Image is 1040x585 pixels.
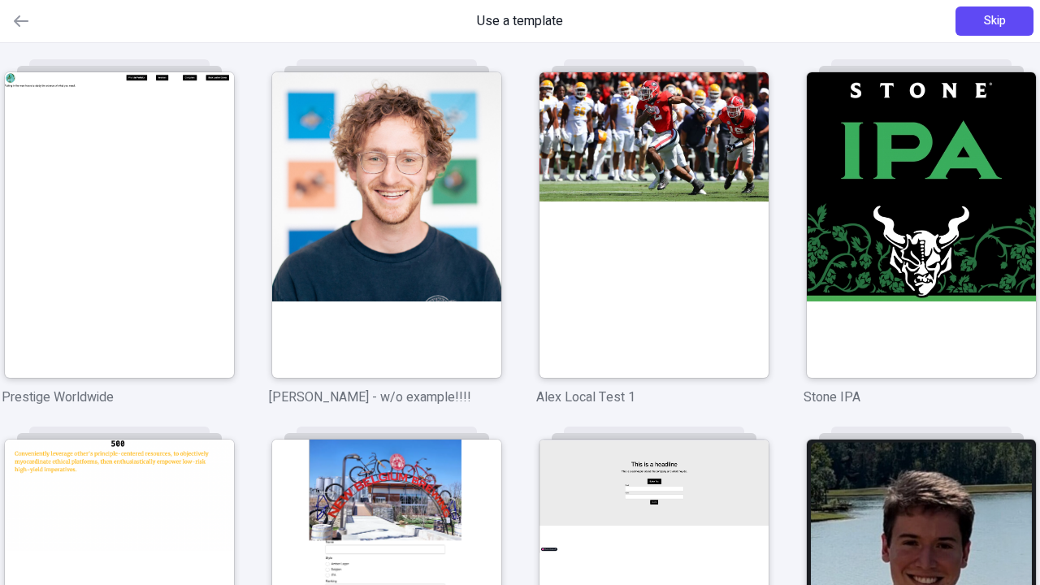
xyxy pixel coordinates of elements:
p: Prestige Worldwide [2,388,236,407]
span: Use a template [477,11,563,31]
p: Alex Local Test 1 [536,388,771,407]
p: [PERSON_NAME] - w/o example!!!! [269,388,504,407]
span: Skip [984,12,1006,30]
p: Stone IPA [804,388,1038,407]
button: Skip [955,6,1033,36]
